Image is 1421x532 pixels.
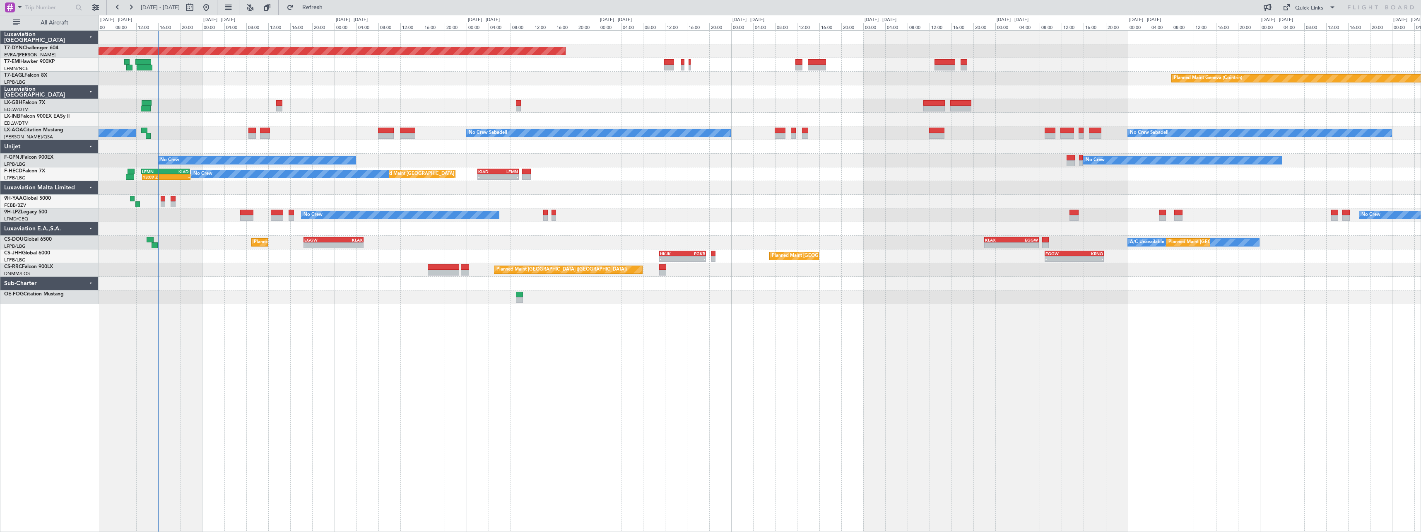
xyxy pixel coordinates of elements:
[92,23,114,30] div: 04:00
[995,23,1017,30] div: 00:00
[4,155,53,160] a: F-GPNJFalcon 900EX
[1106,23,1128,30] div: 20:00
[908,23,930,30] div: 08:00
[1012,237,1038,242] div: EGGW
[621,23,643,30] div: 04:00
[312,23,334,30] div: 20:00
[683,256,706,261] div: -
[400,23,422,30] div: 12:00
[335,23,356,30] div: 00:00
[496,264,627,276] div: Planned Maint [GEOGRAPHIC_DATA] ([GEOGRAPHIC_DATA])
[4,175,26,181] a: LFPB/LBG
[1150,23,1172,30] div: 04:00
[268,23,290,30] div: 12:00
[1282,23,1304,30] div: 04:00
[4,264,53,269] a: CS-RRCFalcon 900LX
[4,210,47,215] a: 9H-LPZLegacy 500
[304,237,333,242] div: EGGW
[203,17,235,24] div: [DATE] - [DATE]
[114,23,136,30] div: 08:00
[4,257,26,263] a: LFPB/LBG
[4,196,23,201] span: 9H-YAA
[166,174,189,179] div: -
[1370,23,1392,30] div: 20:00
[142,169,165,174] div: LFMN
[865,17,896,24] div: [DATE] - [DATE]
[336,17,368,24] div: [DATE] - [DATE]
[4,210,21,215] span: 9H-LPZ
[1168,236,1299,249] div: Planned Maint [GEOGRAPHIC_DATA] ([GEOGRAPHIC_DATA])
[1238,23,1260,30] div: 20:00
[4,161,26,167] a: LFPB/LBG
[100,17,132,24] div: [DATE] - [DATE]
[4,128,63,133] a: LX-AOACitation Mustang
[753,23,775,30] div: 04:00
[4,46,58,51] a: T7-DYNChallenger 604
[1074,256,1103,261] div: -
[356,23,378,30] div: 04:00
[283,1,332,14] button: Refresh
[4,134,53,140] a: [PERSON_NAME]/QSA
[141,4,180,11] span: [DATE] - [DATE]
[4,59,20,64] span: T7-EMI
[4,128,23,133] span: LX-AOA
[973,23,995,30] div: 20:00
[660,251,683,256] div: HKJK
[254,236,384,249] div: Planned Maint [GEOGRAPHIC_DATA] ([GEOGRAPHIC_DATA])
[665,23,687,30] div: 12:00
[193,168,212,180] div: No Crew
[478,169,498,174] div: KIAD
[1074,251,1103,256] div: KRNO
[423,23,445,30] div: 16:00
[489,23,511,30] div: 04:00
[1304,23,1326,30] div: 08:00
[4,251,50,256] a: CS-JHHGlobal 6000
[930,23,951,30] div: 12:00
[555,23,577,30] div: 16:00
[1216,23,1238,30] div: 16:00
[246,23,268,30] div: 08:00
[4,106,29,113] a: EDLW/DTM
[1084,23,1105,30] div: 16:00
[885,23,907,30] div: 04:00
[1194,23,1216,30] div: 12:00
[1086,154,1105,167] div: No Crew
[997,17,1028,24] div: [DATE] - [DATE]
[4,100,45,105] a: LX-GBHFalcon 7X
[4,114,70,119] a: LX-INBFalcon 900EX EASy II
[378,23,400,30] div: 08:00
[160,154,179,167] div: No Crew
[4,114,20,119] span: LX-INB
[687,23,709,30] div: 16:00
[732,17,764,24] div: [DATE] - [DATE]
[4,243,26,249] a: LFPB/LBG
[1172,23,1194,30] div: 08:00
[600,17,632,24] div: [DATE] - [DATE]
[4,271,30,277] a: DNMM/LOS
[1128,23,1150,30] div: 00:00
[1361,209,1380,221] div: No Crew
[1062,23,1084,30] div: 12:00
[9,16,90,29] button: All Aircraft
[469,127,507,139] div: No Crew Sabadell
[819,23,841,30] div: 16:00
[985,243,1012,248] div: -
[143,174,166,179] div: 13:09 Z
[375,168,506,180] div: Planned Maint [GEOGRAPHIC_DATA] ([GEOGRAPHIC_DATA])
[1129,17,1161,24] div: [DATE] - [DATE]
[772,250,902,262] div: Planned Maint [GEOGRAPHIC_DATA] ([GEOGRAPHIC_DATA])
[4,292,64,297] a: OE-FOGCitation Mustang
[4,169,45,174] a: F-HECDFalcon 7X
[467,23,489,30] div: 00:00
[1174,72,1242,85] div: Planned Maint Geneva (Cointrin)
[4,59,55,64] a: T7-EMIHawker 900XP
[4,292,24,297] span: OE-FOG
[445,23,467,30] div: 20:00
[1018,23,1040,30] div: 04:00
[4,216,28,222] a: LFMD/CEQ
[1348,23,1370,30] div: 16:00
[295,5,330,10] span: Refresh
[4,120,29,126] a: EDLW/DTM
[4,73,24,78] span: T7-EAGL
[25,1,73,14] input: Trip Number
